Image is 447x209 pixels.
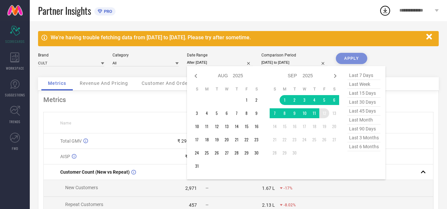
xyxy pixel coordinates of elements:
input: Select comparison period [261,59,328,66]
td: Sat Aug 30 2025 [251,148,261,158]
td: Wed Sep 17 2025 [299,122,309,131]
span: Name [60,121,71,125]
td: Wed Aug 06 2025 [222,108,232,118]
td: Mon Sep 22 2025 [280,135,290,145]
td: Mon Sep 15 2025 [280,122,290,131]
span: last 7 days [347,71,380,80]
td: Sat Sep 06 2025 [329,95,339,105]
td: Fri Sep 26 2025 [319,135,329,145]
td: Sun Sep 07 2025 [270,108,280,118]
td: Sun Aug 10 2025 [192,122,202,131]
td: Tue Aug 19 2025 [212,135,222,145]
td: Thu Aug 14 2025 [232,122,242,131]
td: Mon Aug 04 2025 [202,108,212,118]
td: Thu Aug 07 2025 [232,108,242,118]
td: Sat Aug 09 2025 [251,108,261,118]
div: Previous month [192,72,200,80]
span: -17% [284,186,292,191]
td: Sat Sep 20 2025 [329,122,339,131]
th: Tuesday [212,87,222,92]
th: Monday [202,87,212,92]
td: Fri Aug 01 2025 [242,95,251,105]
div: We're having trouble fetching data from [DATE] to [DATE]. Please try after sometime. [51,34,423,41]
div: Metrics [43,96,433,104]
span: last 3 months [347,133,380,142]
div: Next month [331,72,339,80]
th: Friday [319,87,329,92]
div: 2.13 L [262,202,275,208]
td: Wed Aug 20 2025 [222,135,232,145]
span: — [205,203,208,207]
td: Mon Aug 11 2025 [202,122,212,131]
span: last 6 months [347,142,380,151]
td: Mon Aug 25 2025 [202,148,212,158]
th: Friday [242,87,251,92]
div: 457 [189,202,197,208]
span: last 30 days [347,98,380,107]
td: Sat Aug 16 2025 [251,122,261,131]
span: Partner Insights [38,4,91,17]
div: 1.67 L [262,186,275,191]
div: Brand [38,53,104,57]
td: Thu Aug 21 2025 [232,135,242,145]
td: Thu Sep 11 2025 [309,108,319,118]
td: Sat Aug 02 2025 [251,95,261,105]
th: Thursday [309,87,319,92]
span: last month [347,116,380,124]
span: -8.02% [284,203,296,207]
td: Sun Aug 03 2025 [192,108,202,118]
span: Revenue And Pricing [80,81,128,86]
th: Sunday [192,87,202,92]
th: Wednesday [299,87,309,92]
td: Sat Sep 27 2025 [329,135,339,145]
td: Fri Sep 12 2025 [319,108,329,118]
td: Thu Sep 04 2025 [309,95,319,105]
div: Category [112,53,179,57]
div: 2,971 [185,186,197,191]
span: FWD [12,146,18,151]
span: New Customers [65,185,98,190]
td: Sun Sep 28 2025 [270,148,280,158]
td: Tue Sep 23 2025 [290,135,299,145]
td: Wed Sep 24 2025 [299,135,309,145]
span: last week [347,80,380,89]
span: Total GMV [60,138,82,144]
input: Select date range [187,59,253,66]
span: SUGGESTIONS [5,92,25,97]
th: Monday [280,87,290,92]
span: — [205,186,208,191]
td: Fri Aug 15 2025 [242,122,251,131]
th: Tuesday [290,87,299,92]
td: Sat Aug 23 2025 [251,135,261,145]
td: Sun Aug 24 2025 [192,148,202,158]
span: last 15 days [347,89,380,98]
span: last 90 days [347,124,380,133]
span: Customer Count (New vs Repeat) [60,169,130,175]
span: TRENDS [9,119,21,124]
td: Tue Sep 30 2025 [290,148,299,158]
span: Metrics [48,81,66,86]
span: AISP [60,154,70,159]
div: Comparison Period [261,53,328,57]
td: Fri Aug 08 2025 [242,108,251,118]
td: Wed Sep 03 2025 [299,95,309,105]
td: Thu Sep 25 2025 [309,135,319,145]
td: Thu Aug 28 2025 [232,148,242,158]
th: Sunday [270,87,280,92]
td: Thu Sep 18 2025 [309,122,319,131]
th: Thursday [232,87,242,92]
td: Tue Aug 26 2025 [212,148,222,158]
td: Mon Sep 29 2025 [280,148,290,158]
span: WORKSPACE [6,66,24,71]
td: Mon Sep 08 2025 [280,108,290,118]
div: Date Range [187,53,253,57]
td: Tue Sep 09 2025 [290,108,299,118]
td: Mon Sep 01 2025 [280,95,290,105]
td: Sun Sep 14 2025 [270,122,280,131]
span: PRO [102,9,112,14]
td: Tue Sep 02 2025 [290,95,299,105]
td: Tue Sep 16 2025 [290,122,299,131]
td: Mon Aug 18 2025 [202,135,212,145]
th: Saturday [251,87,261,92]
td: Fri Sep 19 2025 [319,122,329,131]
